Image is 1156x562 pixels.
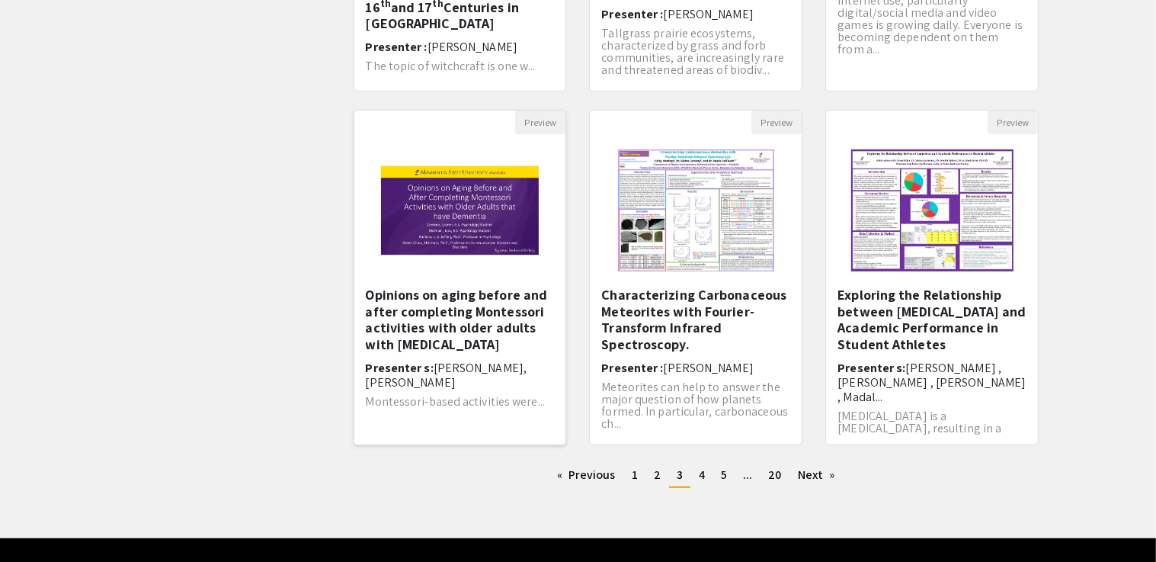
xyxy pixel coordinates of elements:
[601,27,790,76] p: Tallgrass prairie ecosystems, characterized by grass and forb communities, are increasingly rare ...
[677,467,683,483] span: 3
[837,408,1016,448] span: [MEDICAL_DATA] is a [MEDICAL_DATA], resulting in a momentary loss of normal brain...
[664,360,754,376] span: [PERSON_NAME]
[769,467,782,483] span: 20
[664,6,754,22] span: [PERSON_NAME]
[354,464,1039,488] ul: Pagination
[366,60,555,72] p: The topic of witchcraft is one w...
[603,134,789,287] img: <p>Characterizing Carbonaceous Meteorites with Fourier-Transform Infrared Spectroscopy.</p>
[836,134,1029,287] img: <p>Exploring the Relationship between Concussions and Academic Performance in Student Athletes </p>
[825,110,1039,445] div: Open Presentation <p>Exploring the Relationship between Concussions and Academic Performance in S...
[366,361,555,390] h6: Presenter s:
[366,40,555,54] h6: Presenter :
[366,134,554,287] img: <p><span style="background-color: rgb(219, 226, 255); color: rgb(0, 0, 0);">Opinions on aging bef...
[632,467,638,483] span: 1
[837,361,1026,405] h6: Presenter s:
[790,464,843,487] a: Next page
[601,7,790,21] h6: Presenter :
[11,493,65,551] iframe: Chat
[366,287,555,352] h5: Opinions on aging before and after completing Montessori activities with older adults with [MEDIC...
[427,39,517,55] span: [PERSON_NAME]
[654,467,661,483] span: 2
[837,360,1026,405] span: [PERSON_NAME] , [PERSON_NAME] , [PERSON_NAME] , Madal...
[988,111,1038,134] button: Preview
[589,110,802,445] div: Open Presentation <p>Characterizing Carbonaceous Meteorites with Fourier-Transform Infrared Spect...
[601,361,790,375] h6: Presenter :
[699,467,705,483] span: 4
[354,110,567,445] div: Open Presentation <p><span style="background-color: rgb(219, 226, 255); color: rgb(0, 0, 0);">Opi...
[366,360,527,390] span: [PERSON_NAME], [PERSON_NAME]
[743,467,752,483] span: ...
[549,464,623,487] a: Previous page
[601,381,790,430] p: Meteorites can help to answer the major question of how planets formed. In particular, carbonaceo...
[751,111,802,134] button: Preview
[515,111,565,134] button: Preview
[366,396,555,408] p: Montessori-based activities were...
[837,287,1026,352] h5: Exploring the Relationship between [MEDICAL_DATA] and Academic Performance in Student Athletes
[721,467,727,483] span: 5
[601,287,790,352] h5: Characterizing Carbonaceous Meteorites with Fourier-Transform Infrared Spectroscopy.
